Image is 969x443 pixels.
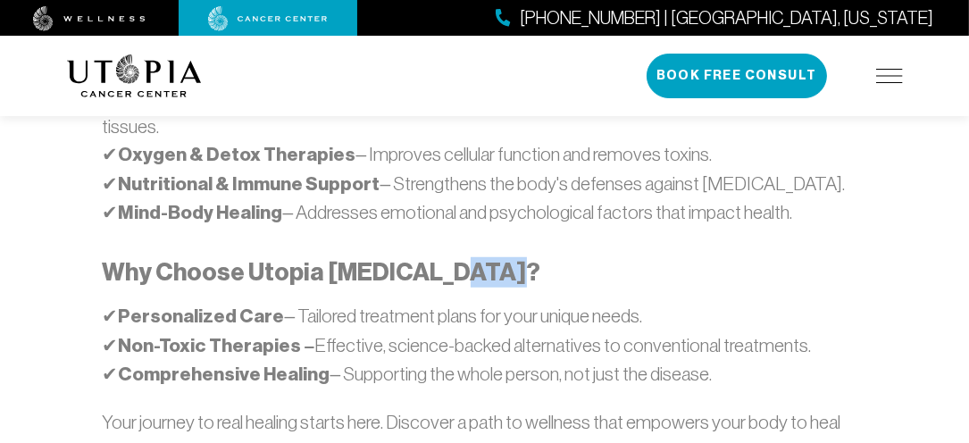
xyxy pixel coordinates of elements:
strong: Non-Toxic Therapies – [119,334,315,357]
strong: Oxygen & Detox Therapies [119,143,356,166]
strong: Personalized Care [119,305,285,328]
strong: Comprehensive Healing [119,363,330,386]
strong: Mind-Body Healing [119,201,283,224]
img: logo [67,54,202,97]
p: ✔ – Targets [MEDICAL_DATA] cells while protecting healthy tissues. ✔ – Improves cellular function... [103,83,867,228]
strong: Nutritional & Immune Support [119,172,380,196]
span: [PHONE_NUMBER] | [GEOGRAPHIC_DATA], [US_STATE] [520,5,933,31]
img: wellness [33,6,146,31]
p: ✔ – Tailored treatment plans for your unique needs. ✔ Effective, science-backed alternatives to c... [103,302,867,389]
button: Book Free Consult [647,54,827,98]
strong: Why Choose Utopia [MEDICAL_DATA]? [103,257,541,287]
img: cancer center [208,6,328,31]
a: [PHONE_NUMBER] | [GEOGRAPHIC_DATA], [US_STATE] [496,5,933,31]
